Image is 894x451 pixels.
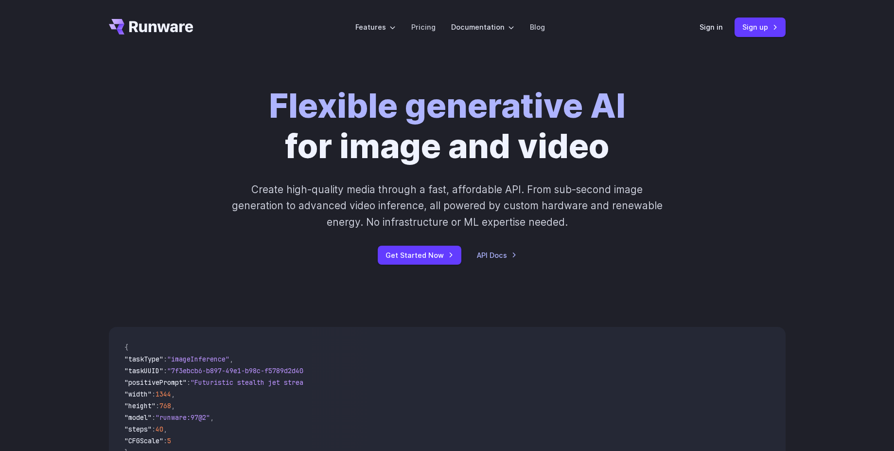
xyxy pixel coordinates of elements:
[152,413,156,422] span: :
[163,355,167,363] span: :
[124,343,128,352] span: {
[187,378,191,387] span: :
[700,21,723,33] a: Sign in
[156,401,159,410] span: :
[156,413,210,422] span: "runware:97@2"
[163,436,167,445] span: :
[167,355,229,363] span: "imageInference"
[163,366,167,375] span: :
[156,425,163,433] span: 40
[124,366,163,375] span: "taskUUID"
[230,181,664,230] p: Create high-quality media through a fast, affordable API. From sub-second image generation to adv...
[159,401,171,410] span: 768
[124,436,163,445] span: "CFGScale"
[152,425,156,433] span: :
[191,378,544,387] span: "Futuristic stealth jet streaking through a neon-lit cityscape with glowing purple exhaust"
[167,366,315,375] span: "7f3ebcb6-b897-49e1-b98c-f5789d2d40d7"
[355,21,396,33] label: Features
[269,86,626,166] h1: for image and video
[124,390,152,398] span: "width"
[124,378,187,387] span: "positivePrompt"
[530,21,545,33] a: Blog
[124,401,156,410] span: "height"
[156,390,171,398] span: 1344
[152,390,156,398] span: :
[411,21,436,33] a: Pricing
[378,246,461,265] a: Get Started Now
[167,436,171,445] span: 5
[124,425,152,433] span: "steps"
[210,413,214,422] span: ,
[269,85,626,126] strong: Flexible generative AI
[171,401,175,410] span: ,
[229,355,233,363] span: ,
[109,19,193,35] a: Go to /
[171,390,175,398] span: ,
[735,18,786,36] a: Sign up
[124,413,152,422] span: "model"
[451,21,514,33] label: Documentation
[477,250,517,261] a: API Docs
[163,425,167,433] span: ,
[124,355,163,363] span: "taskType"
